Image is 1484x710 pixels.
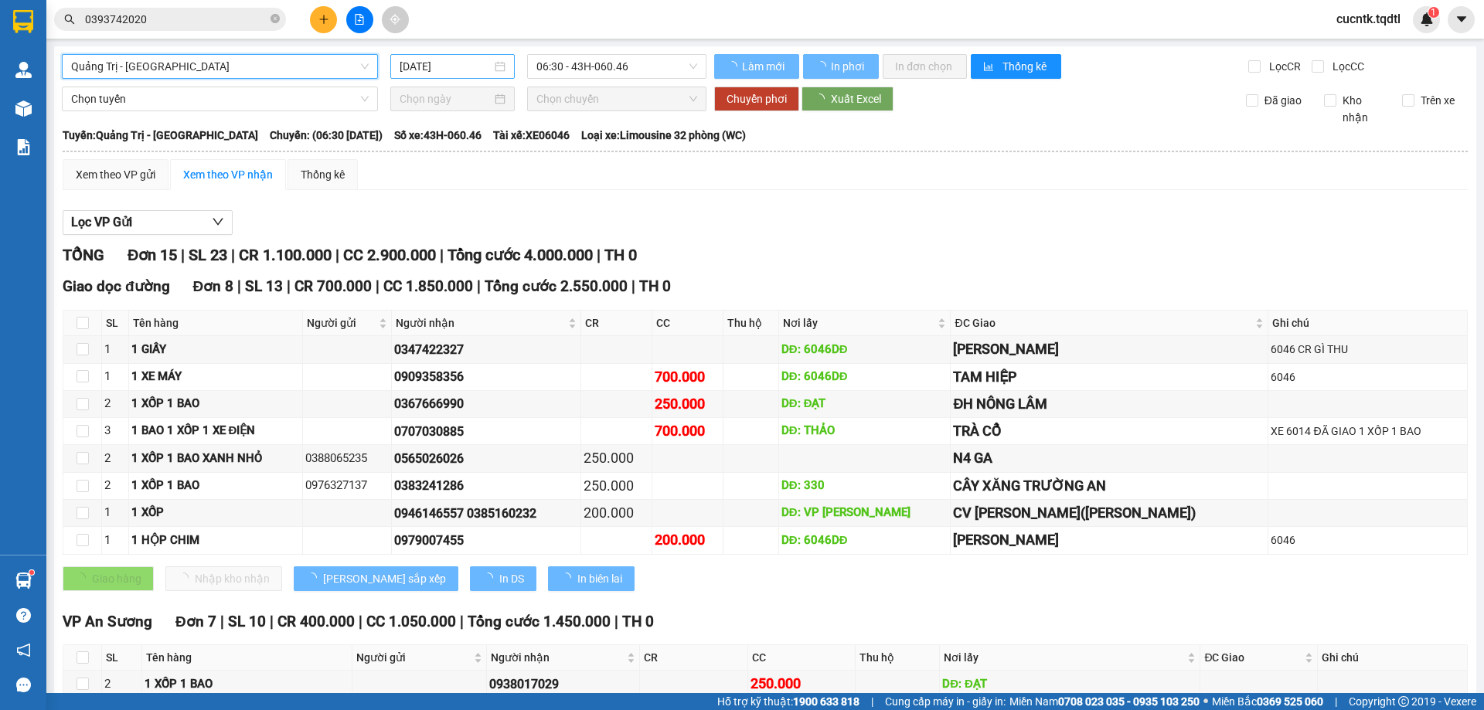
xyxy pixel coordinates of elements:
span: TỔNG [63,246,104,264]
div: 0979007455 [394,531,578,550]
div: 0367666990 [394,394,578,413]
span: Miền Bắc [1212,693,1323,710]
button: Lọc VP Gửi [63,210,233,235]
th: Ghi chú [1268,311,1468,336]
th: Ghi chú [1318,645,1468,671]
span: | [181,246,185,264]
div: DĐ: ĐẠT [942,675,1197,694]
span: TH 0 [604,246,637,264]
span: CC 1.850.000 [383,277,473,295]
span: loading [306,572,323,583]
span: [PERSON_NAME] sắp xếp [323,570,446,587]
div: 2 [104,477,126,495]
div: CV [PERSON_NAME]([PERSON_NAME]) [953,502,1265,524]
sup: 1 [1428,7,1439,18]
span: SL 10 [228,613,266,630]
span: Giao dọc đường [63,277,170,295]
span: VP An Sương [63,613,152,630]
span: cucntk.tqdtl [1324,9,1413,29]
span: loading [560,572,577,583]
button: Chuyển phơi [714,87,799,111]
img: warehouse-icon [15,572,32,589]
span: Gửi: [13,15,37,31]
div: Bình Dương [200,13,308,50]
div: DĐ: 6046DĐ [781,368,948,386]
div: 0909358356 [394,367,578,386]
strong: 0708 023 035 - 0935 103 250 [1058,695,1200,708]
th: Thu hộ [723,311,779,336]
div: DĐ: ĐẠT [781,395,948,413]
button: plus [310,6,337,33]
div: 6046 [1271,369,1465,386]
span: close-circle [271,14,280,23]
div: VP 330 [PERSON_NAME] [13,13,189,50]
button: aim [382,6,409,33]
div: 200.000 [655,529,720,551]
span: plus [318,14,329,25]
span: Chuyến: (06:30 [DATE]) [270,127,383,144]
img: solution-icon [15,139,32,155]
span: ĐC Giao [955,314,1252,331]
span: Nơi lấy [944,649,1184,666]
input: Chọn ngày [400,90,492,107]
span: Trên xe [1414,92,1461,109]
span: | [1335,693,1337,710]
span: Quảng Trị - Sài Gòn [71,55,369,78]
span: Lọc CC [1326,58,1367,75]
div: DĐ: VP [PERSON_NAME] [781,504,948,522]
span: Số xe: 43H-060.46 [394,127,482,144]
div: DĐ: 6046DĐ [781,532,948,550]
span: question-circle [16,608,31,623]
div: [PERSON_NAME] [953,529,1265,551]
div: 250.000 [584,475,649,497]
div: XE 6014 ĐÃ GIAO 1 XỐP 1 BAO [1271,423,1465,440]
th: SL [102,311,129,336]
span: bar-chart [983,61,996,73]
div: 0565026026 [394,449,578,468]
div: TAM HIỆP [953,366,1265,388]
span: caret-down [1455,12,1469,26]
div: [PERSON_NAME] [953,338,1265,360]
span: Miền Nam [1009,693,1200,710]
span: VP [PERSON_NAME] [13,50,189,104]
span: Loại xe: Limousine 32 phòng (WC) [581,127,746,144]
div: 1 GIẤY [131,341,300,359]
img: warehouse-icon [15,62,32,78]
strong: 0369 525 060 [1257,695,1323,708]
span: Đã giao [1258,92,1308,109]
div: 6046 CR GÌ THU [1271,341,1465,358]
div: 0976327137 [305,477,389,495]
span: notification [16,643,31,657]
div: 1 XỐP 1 BAO XANH NHỎ [131,450,300,468]
th: CR [581,311,652,336]
div: 2 [104,675,139,694]
div: 250.000 [751,673,853,695]
span: Người gửi [307,314,376,331]
div: CÂY XĂNG TRƯỜNG AN [953,475,1265,497]
span: CR 700.000 [294,277,372,295]
div: 0707030885 [394,422,578,441]
div: 0938017029 [489,674,637,694]
span: Cung cấp máy in - giấy in: [885,693,1006,710]
span: Đơn 15 [128,246,177,264]
span: | [614,613,618,630]
div: ĐH NÔNG LÂM [953,393,1265,415]
strong: 1900 633 818 [793,695,859,708]
div: Xem theo VP gửi [76,166,155,183]
button: [PERSON_NAME] sắp xếp [294,566,458,591]
span: ⚪️ [1203,698,1208,705]
button: bar-chartThống kê [971,54,1061,79]
div: 0388065235 [305,450,389,468]
span: Đơn 7 [175,613,216,630]
span: Làm mới [742,58,787,75]
div: 1 XỐP 1 BAO [145,675,349,694]
div: 1 XE MÁY [131,368,300,386]
th: SL [102,645,142,671]
span: Đơn 8 [193,277,234,295]
span: SL 23 [189,246,227,264]
span: | [631,277,635,295]
div: 0343033567 [200,50,308,72]
span: Tổng cước 1.450.000 [468,613,611,630]
span: Người nhận [396,314,565,331]
span: Nơi lấy [783,314,935,331]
